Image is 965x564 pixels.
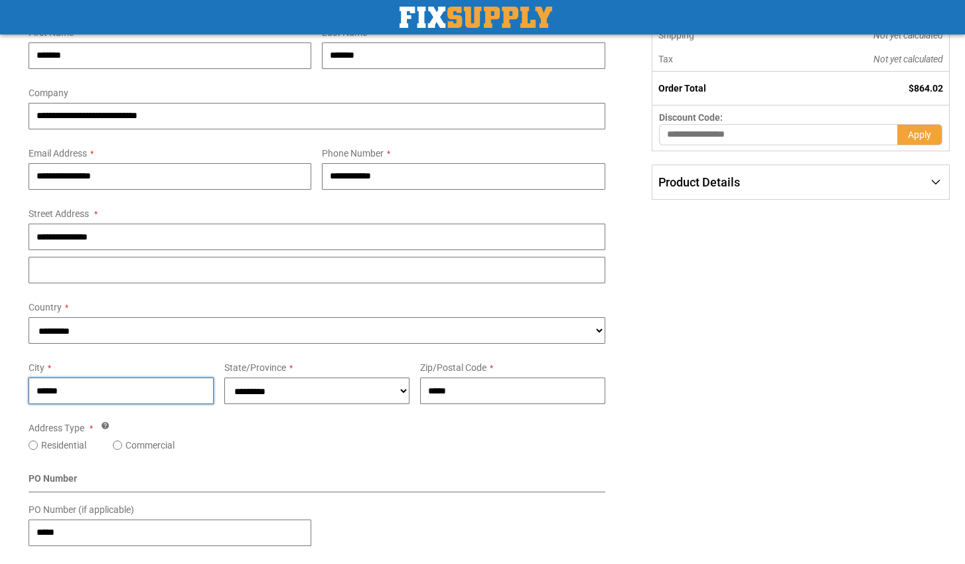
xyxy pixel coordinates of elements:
span: Apply [908,129,931,140]
span: Not yet calculated [873,30,943,40]
span: State/Province [224,362,286,373]
label: Residential [41,439,86,452]
span: Address Type [29,423,84,433]
button: Apply [897,124,942,145]
span: Email Address [29,148,87,159]
span: Zip/Postal Code [420,362,486,373]
span: Phone Number [322,148,384,159]
span: Not yet calculated [873,54,943,64]
span: Country [29,302,62,313]
strong: Order Total [658,83,706,94]
span: Shipping [658,30,694,40]
span: Product Details [658,175,740,189]
th: Tax [652,47,784,72]
span: First Name [29,27,74,38]
span: Company [29,88,68,98]
span: Last Name [322,27,367,38]
span: PO Number (if applicable) [29,504,134,515]
div: PO Number [29,472,605,492]
span: $864.02 [909,83,943,94]
img: Fix Industrial Supply [400,7,552,28]
span: Street Address [29,208,89,219]
span: Discount Code: [659,112,723,123]
span: City [29,362,44,373]
label: Commercial [125,439,175,452]
a: store logo [400,7,552,28]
